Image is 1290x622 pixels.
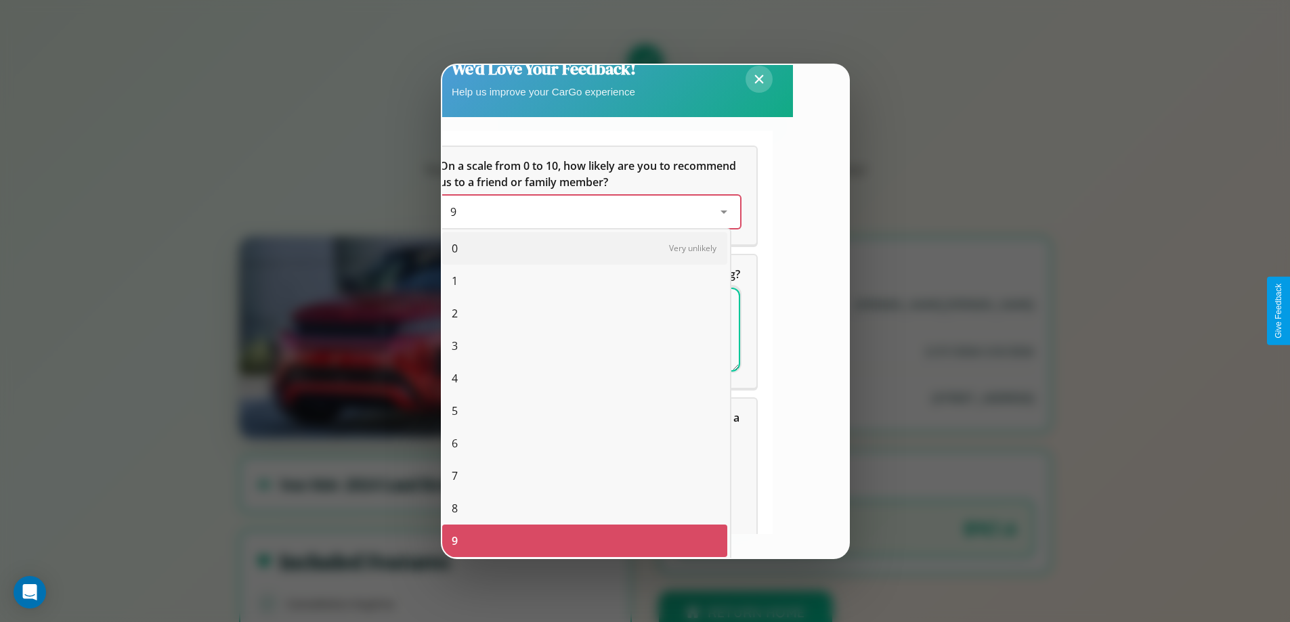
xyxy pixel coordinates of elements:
div: 0 [442,232,727,265]
span: On a scale from 0 to 10, how likely are you to recommend us to a friend or family member? [439,158,739,190]
span: 2 [452,305,458,321]
div: 10 [442,557,727,590]
div: 3 [442,330,727,362]
div: 8 [442,492,727,525]
span: 7 [452,468,458,484]
p: Help us improve your CarGo experience [452,83,636,101]
div: 4 [442,362,727,395]
span: Very unlikely [669,242,716,254]
div: 2 [442,297,727,330]
span: 9 [450,204,456,219]
span: 0 [452,240,458,257]
span: 6 [452,435,458,451]
div: 9 [442,525,727,557]
span: 8 [452,500,458,516]
div: On a scale from 0 to 10, how likely are you to recommend us to a friend or family member? [439,196,740,228]
span: 5 [452,403,458,419]
h5: On a scale from 0 to 10, how likely are you to recommend us to a friend or family member? [439,158,740,190]
div: 1 [442,265,727,297]
span: 4 [452,370,458,386]
div: On a scale from 0 to 10, how likely are you to recommend us to a friend or family member? [423,147,756,244]
div: 6 [442,427,727,460]
span: 3 [452,338,458,354]
div: 5 [442,395,727,427]
h2: We'd Love Your Feedback! [452,58,636,80]
div: 7 [442,460,727,492]
span: What can we do to make your experience more satisfying? [439,267,740,282]
span: 1 [452,273,458,289]
span: 9 [452,533,458,549]
span: Which of the following features do you value the most in a vehicle? [439,410,742,441]
div: Give Feedback [1274,284,1283,338]
div: Open Intercom Messenger [14,576,46,608]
